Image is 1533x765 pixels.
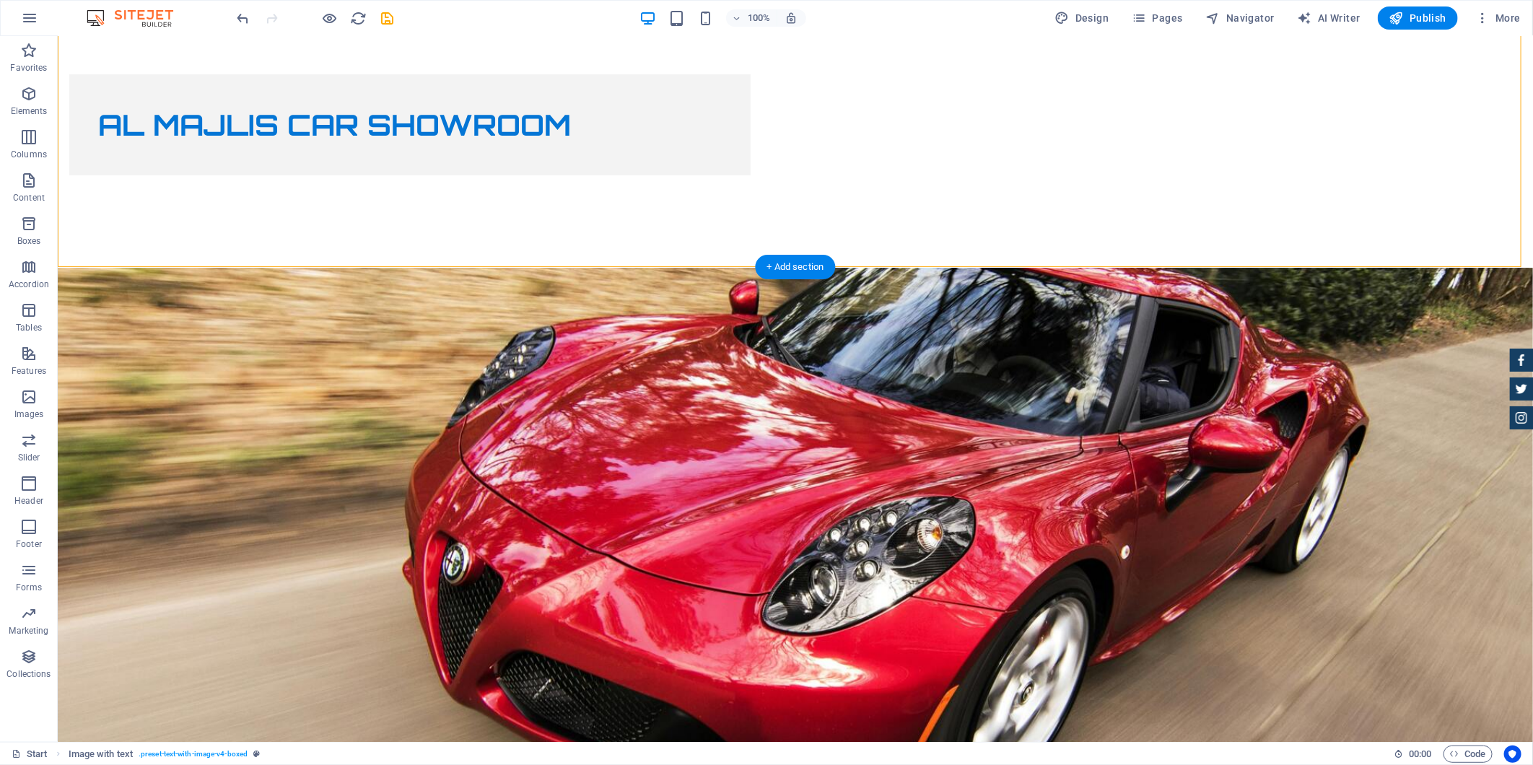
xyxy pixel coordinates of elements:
[1126,6,1188,30] button: Pages
[139,746,248,763] span: . preset-text-with-image-v4-boxed
[1378,6,1458,30] button: Publish
[1450,746,1486,763] span: Code
[1055,11,1109,25] span: Design
[1475,11,1521,25] span: More
[1389,11,1446,25] span: Publish
[6,668,51,680] p: Collections
[350,9,367,27] button: reload
[16,582,42,593] p: Forms
[1504,746,1521,763] button: Usercentrics
[726,9,777,27] button: 100%
[69,746,260,763] nav: breadcrumb
[16,538,42,550] p: Footer
[1444,746,1493,763] button: Code
[748,9,771,27] h6: 100%
[14,495,43,507] p: Header
[756,255,836,279] div: + Add section
[12,365,46,377] p: Features
[1049,6,1115,30] button: Design
[253,750,260,758] i: This element is a customizable preset
[13,192,45,204] p: Content
[1419,748,1421,759] span: :
[11,105,48,117] p: Elements
[380,10,396,27] i: Save (Ctrl+S)
[16,322,42,333] p: Tables
[1200,6,1280,30] button: Navigator
[10,62,47,74] p: Favorites
[785,12,798,25] i: On resize automatically adjust zoom level to fit chosen device.
[14,408,44,420] p: Images
[321,9,339,27] button: Click here to leave preview mode and continue editing
[18,452,40,463] p: Slider
[1298,11,1361,25] span: AI Writer
[1394,746,1432,763] h6: Session time
[379,9,396,27] button: save
[1409,746,1431,763] span: 00 00
[351,10,367,27] i: Reload page
[11,149,47,160] p: Columns
[83,9,191,27] img: Editor Logo
[1469,6,1527,30] button: More
[235,9,252,27] button: undo
[1132,11,1182,25] span: Pages
[1049,6,1115,30] div: Design (Ctrl+Alt+Y)
[1206,11,1275,25] span: Navigator
[69,746,133,763] span: Click to select. Double-click to edit
[9,279,49,290] p: Accordion
[1292,6,1366,30] button: AI Writer
[12,746,48,763] a: Click to cancel selection. Double-click to open Pages
[235,10,252,27] i: Undo: Delete elements (Ctrl+Z)
[17,235,41,247] p: Boxes
[9,625,48,637] p: Marketing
